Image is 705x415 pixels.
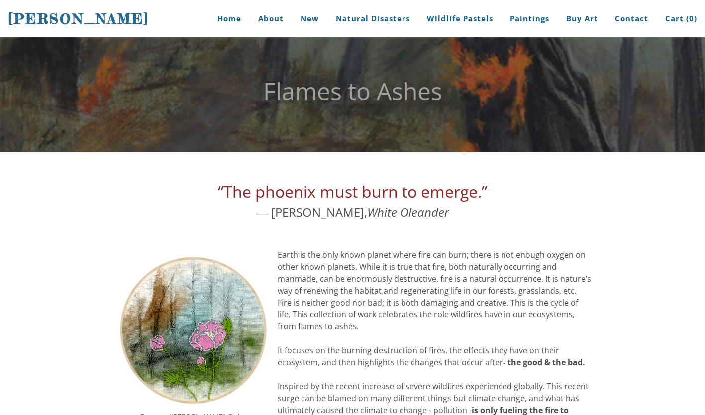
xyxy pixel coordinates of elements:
a: [PERSON_NAME] [8,9,149,28]
font: White Oleander [367,204,449,220]
font: “The phoenix must burn to emerge.” [218,181,487,202]
strong: - the good & the bad. [503,357,585,368]
font: Flames to Ashes [263,75,442,107]
img: wildflower wildfire [114,249,273,412]
span: 0 [689,13,694,23]
span: [PERSON_NAME] [8,10,149,27]
font: ― [PERSON_NAME], [218,185,487,220]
